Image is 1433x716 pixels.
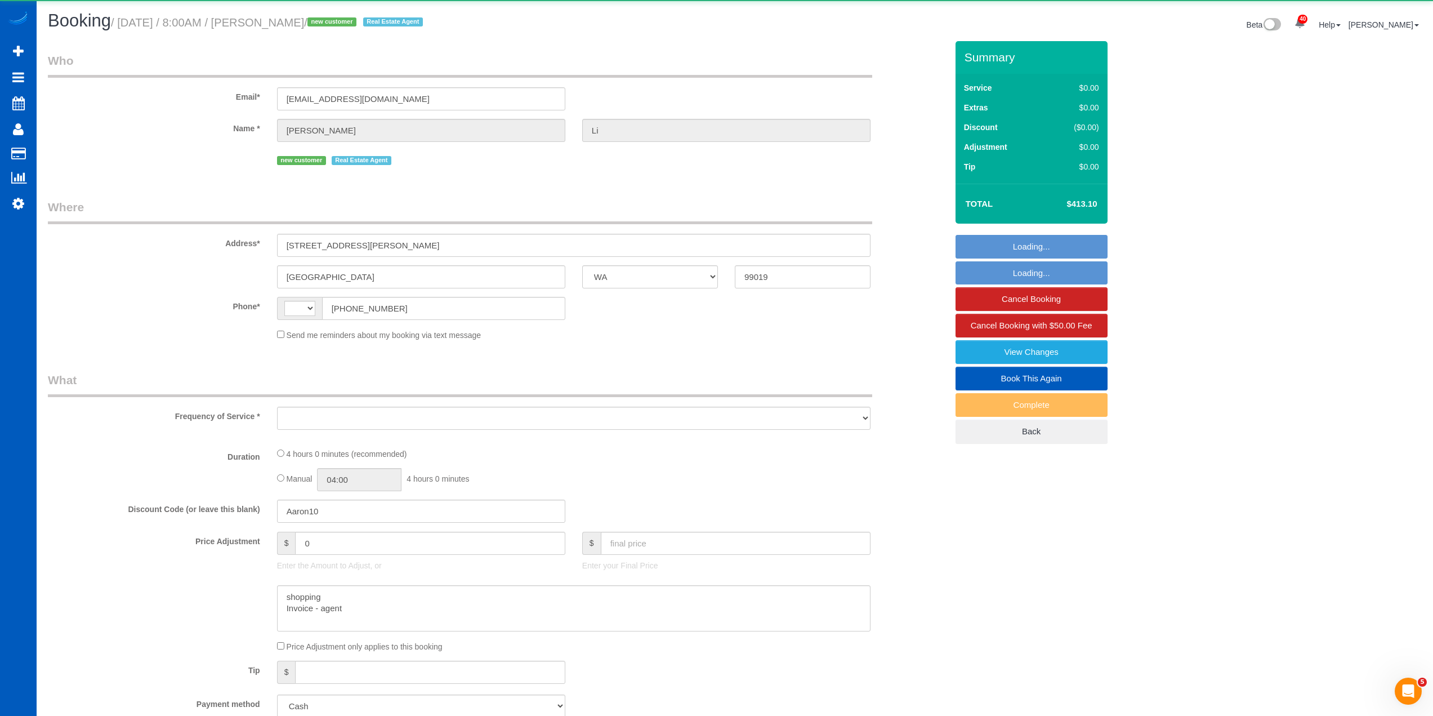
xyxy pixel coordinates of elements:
iframe: Intercom live chat [1395,678,1422,705]
span: $ [277,661,296,684]
input: City* [277,265,565,288]
input: final price [601,532,870,555]
span: 4 hours 0 minutes (recommended) [287,450,407,459]
div: $0.00 [1051,141,1099,153]
span: Cancel Booking with $50.00 Fee [971,321,1092,330]
label: Address* [39,234,269,249]
a: Book This Again [956,367,1108,390]
input: Phone* [322,297,565,320]
a: Cancel Booking with $50.00 Fee [956,314,1108,337]
span: new customer [277,156,326,165]
label: Frequency of Service * [39,407,269,422]
legend: What [48,372,872,397]
input: First Name* [277,119,565,142]
span: 40 [1298,15,1307,24]
input: Email* [277,87,565,110]
a: Help [1319,20,1341,29]
label: Name * [39,119,269,134]
img: Automaid Logo [7,11,29,27]
label: Discount Code (or leave this blank) [39,500,269,515]
a: [PERSON_NAME] [1349,20,1419,29]
legend: Who [48,52,872,78]
p: Enter your Final Price [582,560,870,571]
span: Send me reminders about my booking via text message [287,331,481,340]
span: Price Adjustment only applies to this booking [287,642,443,651]
a: Beta [1247,20,1282,29]
input: Zip Code* [735,265,870,288]
label: Adjustment [964,141,1007,153]
span: / [304,16,426,29]
span: Booking [48,11,111,30]
img: New interface [1262,18,1281,33]
a: Back [956,420,1108,443]
span: $ [277,532,296,555]
span: Manual [287,474,313,483]
h4: $413.10 [1033,199,1097,209]
a: 40 [1289,11,1311,36]
label: Service [964,82,992,94]
label: Tip [39,661,269,676]
div: $0.00 [1051,102,1099,113]
p: Enter the Amount to Adjust, or [277,560,565,571]
small: / [DATE] / 8:00AM / [PERSON_NAME] [111,16,426,29]
span: Real Estate Agent [363,17,423,26]
label: Phone* [39,297,269,312]
a: View Changes [956,340,1108,364]
div: $0.00 [1051,161,1099,172]
span: Real Estate Agent [332,156,391,165]
h3: Summary [965,51,1102,64]
label: Discount [964,122,998,133]
span: 4 hours 0 minutes [407,474,469,483]
label: Email* [39,87,269,103]
input: Last Name* [582,119,870,142]
div: ($0.00) [1051,122,1099,133]
span: $ [582,532,601,555]
strong: Total [966,199,993,208]
span: new customer [307,17,356,26]
label: Duration [39,447,269,462]
label: Extras [964,102,988,113]
span: 5 [1418,678,1427,687]
label: Tip [964,161,976,172]
div: $0.00 [1051,82,1099,94]
a: Cancel Booking [956,287,1108,311]
label: Price Adjustment [39,532,269,547]
legend: Where [48,199,872,224]
label: Payment method [39,695,269,710]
